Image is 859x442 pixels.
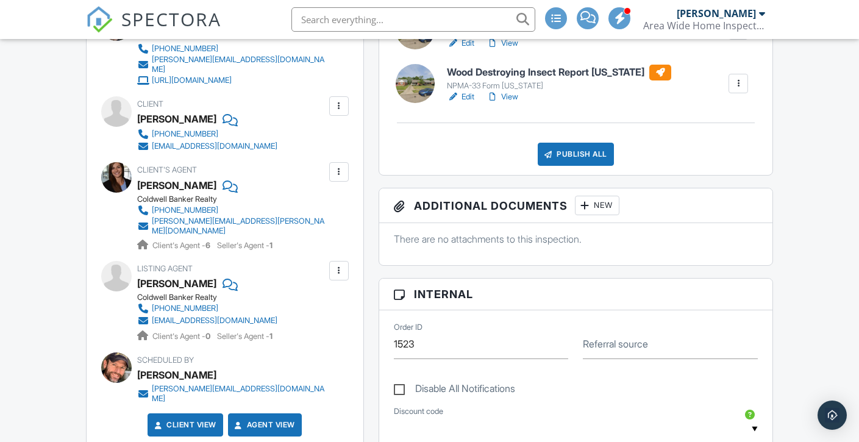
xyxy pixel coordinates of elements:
[152,241,212,250] span: Client's Agent -
[137,194,336,204] div: Coldwell Banker Realty
[137,74,326,87] a: [URL][DOMAIN_NAME]
[217,332,273,341] span: Seller's Agent -
[137,204,326,216] a: [PHONE_NUMBER]
[121,6,221,32] span: SPECTORA
[583,337,648,351] label: Referral source
[447,81,671,91] div: NPMA-33 Form [US_STATE]
[538,143,614,166] div: Publish All
[137,274,216,293] a: [PERSON_NAME]
[394,383,515,398] label: Disable All Notifications
[152,129,218,139] div: [PHONE_NUMBER]
[152,419,216,431] a: Client View
[487,37,518,49] a: View
[152,384,326,404] div: [PERSON_NAME][EMAIL_ADDRESS][DOMAIN_NAME]
[205,332,210,341] strong: 0
[137,355,194,365] span: Scheduled By
[137,384,326,404] a: [PERSON_NAME][EMAIL_ADDRESS][DOMAIN_NAME]
[205,241,210,250] strong: 6
[394,322,422,333] label: Order ID
[379,188,773,223] h3: Additional Documents
[643,20,765,32] div: Area Wide Home Inspection, LLC
[137,110,216,128] div: [PERSON_NAME]
[447,65,671,80] h6: Wood Destroying Insect Report [US_STATE]
[269,241,273,250] strong: 1
[137,302,277,315] a: [PHONE_NUMBER]
[137,140,277,152] a: [EMAIL_ADDRESS][DOMAIN_NAME]
[487,91,518,103] a: View
[137,176,216,194] a: [PERSON_NAME]
[677,7,756,20] div: [PERSON_NAME]
[447,91,474,103] a: Edit
[137,315,277,327] a: [EMAIL_ADDRESS][DOMAIN_NAME]
[818,401,847,430] div: Open Intercom Messenger
[152,316,277,326] div: [EMAIL_ADDRESS][DOMAIN_NAME]
[152,205,218,215] div: [PHONE_NUMBER]
[575,196,619,215] div: New
[137,99,163,109] span: Client
[137,293,287,302] div: Coldwell Banker Realty
[137,128,277,140] a: [PHONE_NUMBER]
[86,6,113,33] img: The Best Home Inspection Software - Spectora
[447,37,474,49] a: Edit
[137,216,326,236] a: [PERSON_NAME][EMAIL_ADDRESS][PERSON_NAME][DOMAIN_NAME]
[137,165,197,174] span: Client's Agent
[152,304,218,313] div: [PHONE_NUMBER]
[152,55,326,74] div: [PERSON_NAME][EMAIL_ADDRESS][DOMAIN_NAME]
[152,332,212,341] span: Client's Agent -
[269,332,273,341] strong: 1
[447,65,671,91] a: Wood Destroying Insect Report [US_STATE] NPMA-33 Form [US_STATE]
[379,279,773,310] h3: Internal
[137,43,326,55] a: [PHONE_NUMBER]
[137,55,326,74] a: [PERSON_NAME][EMAIL_ADDRESS][DOMAIN_NAME]
[137,366,216,384] div: [PERSON_NAME]
[137,264,193,273] span: Listing Agent
[152,44,218,54] div: [PHONE_NUMBER]
[152,76,232,85] div: [URL][DOMAIN_NAME]
[394,406,443,417] label: Discount code
[394,232,758,246] p: There are no attachments to this inspection.
[86,16,221,42] a: SPECTORA
[152,216,326,236] div: [PERSON_NAME][EMAIL_ADDRESS][PERSON_NAME][DOMAIN_NAME]
[232,419,295,431] a: Agent View
[291,7,535,32] input: Search everything...
[217,241,273,250] span: Seller's Agent -
[152,141,277,151] div: [EMAIL_ADDRESS][DOMAIN_NAME]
